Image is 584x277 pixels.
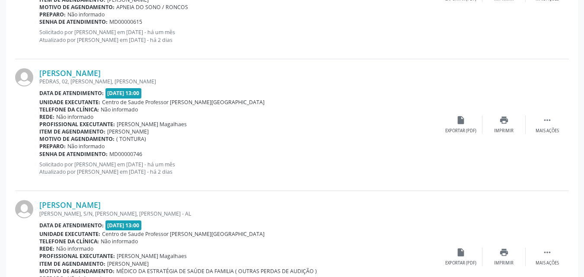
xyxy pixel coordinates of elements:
i:  [543,115,552,125]
i: print [499,248,509,257]
span: MÉDICO DA ESTRATÉGIA DE SAÚDE DA FAMILIA ( OUTRAS PERDAS DE AUDIÇÃO ) [116,267,317,275]
span: [PERSON_NAME] Magalhaes [117,121,187,128]
span: [PERSON_NAME] Magalhaes [117,252,187,260]
a: [PERSON_NAME] [39,68,101,78]
span: Não informado [67,143,105,150]
span: Não informado [101,106,138,113]
b: Preparo: [39,143,66,150]
span: APNEIA DO SONO / RONCOS [116,3,188,11]
b: Motivo de agendamento: [39,135,115,143]
b: Telefone da clínica: [39,106,99,113]
b: Preparo: [39,11,66,18]
i: insert_drive_file [456,248,466,257]
span: Não informado [56,245,93,252]
div: Imprimir [494,128,514,134]
span: Centro de Saude Professor [PERSON_NAME][GEOGRAPHIC_DATA] [102,99,265,106]
span: Não informado [101,238,138,245]
b: Profissional executante: [39,252,115,260]
img: img [15,68,33,86]
b: Rede: [39,113,54,121]
div: Exportar (PDF) [445,260,476,266]
span: [PERSON_NAME] [107,260,149,267]
b: Rede: [39,245,54,252]
i: insert_drive_file [456,115,466,125]
span: MD00000615 [109,18,142,25]
i:  [543,248,552,257]
b: Senha de atendimento: [39,18,108,25]
span: Não informado [56,113,93,121]
a: [PERSON_NAME] [39,200,101,210]
i: print [499,115,509,125]
div: Imprimir [494,260,514,266]
b: Senha de atendimento: [39,150,108,158]
p: Solicitado por [PERSON_NAME] em [DATE] - há um mês Atualizado por [PERSON_NAME] em [DATE] - há 2 ... [39,161,439,175]
div: [PERSON_NAME], S/N, [PERSON_NAME], [PERSON_NAME] - AL [39,210,439,217]
b: Motivo de agendamento: [39,3,115,11]
b: Unidade executante: [39,99,100,106]
span: ( TONTURA) [116,135,146,143]
span: [DATE] 13:00 [105,88,142,98]
b: Data de atendimento: [39,89,104,97]
div: Mais ações [536,260,559,266]
span: [PERSON_NAME] [107,128,149,135]
img: img [15,200,33,218]
span: Não informado [67,11,105,18]
div: Mais ações [536,128,559,134]
b: Motivo de agendamento: [39,267,115,275]
b: Profissional executante: [39,121,115,128]
b: Item de agendamento: [39,128,105,135]
span: Centro de Saude Professor [PERSON_NAME][GEOGRAPHIC_DATA] [102,230,265,238]
p: Solicitado por [PERSON_NAME] em [DATE] - há um mês Atualizado por [PERSON_NAME] em [DATE] - há 2 ... [39,29,439,43]
b: Telefone da clínica: [39,238,99,245]
div: PEDRAS, 02, [PERSON_NAME], [PERSON_NAME] [39,78,439,85]
span: MD00000746 [109,150,142,158]
div: Exportar (PDF) [445,128,476,134]
b: Data de atendimento: [39,222,104,229]
span: [DATE] 13:00 [105,220,142,230]
b: Item de agendamento: [39,260,105,267]
b: Unidade executante: [39,230,100,238]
